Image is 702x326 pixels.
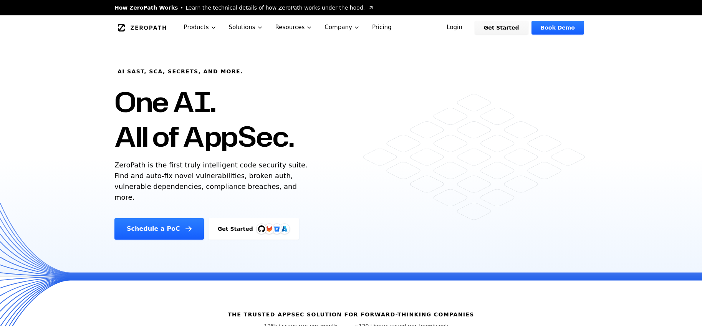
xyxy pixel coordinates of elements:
a: Pricing [366,15,398,40]
svg: Bitbucket [273,225,281,233]
img: GitLab [262,221,277,237]
h6: The Trusted AppSec solution for forward-thinking companies [228,311,474,318]
h6: AI SAST, SCA, Secrets, and more. [118,68,243,75]
span: Learn the technical details of how ZeroPath works under the hood. [185,4,365,12]
img: GitHub [258,225,265,232]
a: How ZeroPath WorksLearn the technical details of how ZeroPath works under the hood. [114,4,374,12]
button: Company [318,15,366,40]
a: Login [437,21,472,35]
a: Get StartedGitHubGitLabAzure [209,218,299,240]
p: ZeroPath is the first truly intelligent code security suite. Find and auto-fix novel vulnerabilit... [114,160,311,203]
a: Book Demo [531,21,584,35]
h1: One AI. All of AppSec. [114,84,294,154]
button: Solutions [223,15,269,40]
a: Schedule a PoC [114,218,204,240]
img: Azure [281,226,288,232]
button: Products [178,15,223,40]
span: How ZeroPath Works [114,4,178,12]
a: Get Started [475,21,528,35]
button: Resources [269,15,319,40]
nav: Global [105,15,597,40]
